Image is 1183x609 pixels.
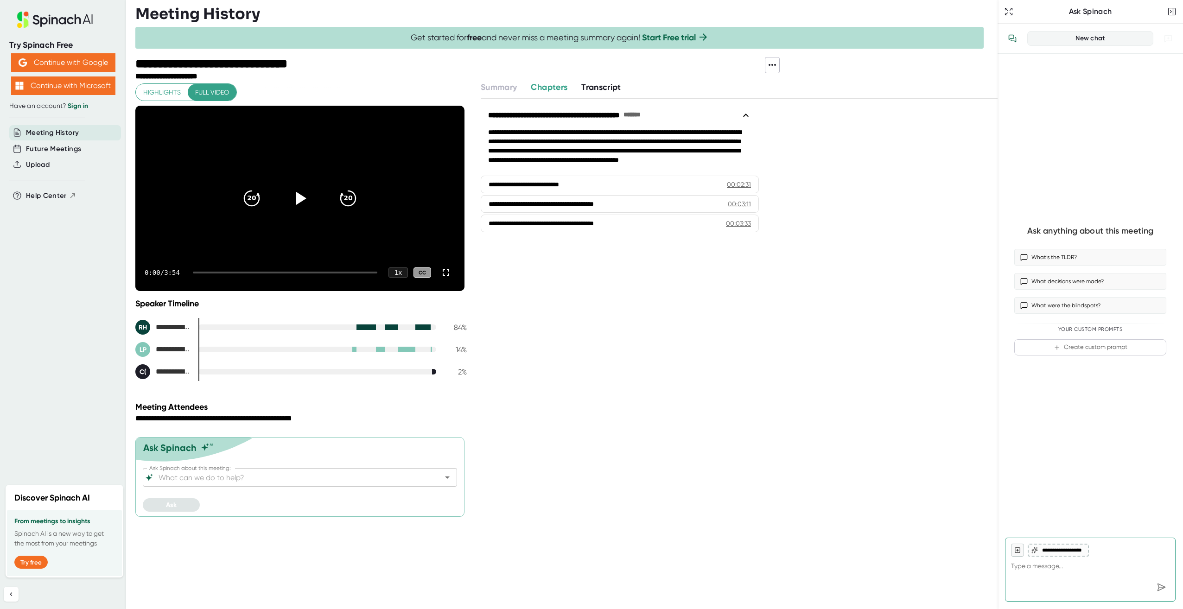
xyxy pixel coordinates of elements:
button: Close conversation sidebar [1165,5,1178,18]
span: Get started for and never miss a meeting summary again! [411,32,709,43]
button: Continue with Microsoft [11,76,115,95]
a: Sign in [68,102,88,110]
button: Try free [14,556,48,569]
span: Help Center [26,190,67,201]
button: Highlights [136,84,188,101]
span: Highlights [143,87,181,98]
h3: Meeting History [135,5,260,23]
div: LP [135,342,150,357]
div: Have an account? [9,102,117,110]
div: 00:02:31 [727,180,751,189]
h3: From meetings to insights [14,518,114,525]
div: RH [135,320,150,335]
span: Transcript [581,82,621,92]
div: Lauren Pecoraro [135,342,191,357]
button: Meeting History [26,127,79,138]
button: What were the blindspots? [1014,297,1166,314]
h2: Discover Spinach AI [14,492,90,504]
div: 14 % [444,345,467,354]
button: View conversation history [1003,29,1022,48]
div: Send message [1153,579,1170,596]
div: Ask Spinach [143,442,197,453]
button: Chapters [531,81,567,94]
span: Ask [166,501,177,509]
input: What can we do to help? [157,471,427,484]
div: Rachel Hunter [135,320,191,335]
button: Ask [143,498,200,512]
div: 0:00 / 3:54 [145,269,182,276]
div: CC [413,267,431,278]
span: Full video [195,87,229,98]
span: Chapters [531,82,567,92]
button: What decisions were made? [1014,273,1166,290]
div: 2 % [444,368,467,376]
div: Your Custom Prompts [1014,326,1166,333]
a: Start Free trial [642,32,696,43]
div: Ask anything about this meeting [1027,226,1153,236]
div: C( [135,364,150,379]
div: Speaker Timeline [135,298,467,309]
div: Ask Spinach [1015,7,1165,16]
div: Chelsey Crowne (she/her) [135,364,191,379]
div: 84 % [444,323,467,332]
img: Aehbyd4JwY73AAAAAElFTkSuQmCC [19,58,27,67]
button: Expand to Ask Spinach page [1002,5,1015,18]
div: 00:03:11 [728,199,751,209]
button: Transcript [581,81,621,94]
div: New chat [1033,34,1147,43]
button: Upload [26,159,50,170]
div: 1 x [388,267,408,278]
div: Meeting Attendees [135,402,469,412]
div: Try Spinach Free [9,40,117,51]
button: Summary [481,81,517,94]
button: Create custom prompt [1014,339,1166,355]
button: Help Center [26,190,76,201]
button: What’s the TLDR? [1014,249,1166,266]
div: 00:03:33 [726,219,751,228]
button: Future Meetings [26,144,81,154]
button: Open [441,471,454,484]
button: Collapse sidebar [4,587,19,602]
b: free [467,32,482,43]
button: Full video [188,84,236,101]
button: Continue with Google [11,53,115,72]
span: Summary [481,82,517,92]
p: Spinach AI is a new way to get the most from your meetings [14,529,114,548]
